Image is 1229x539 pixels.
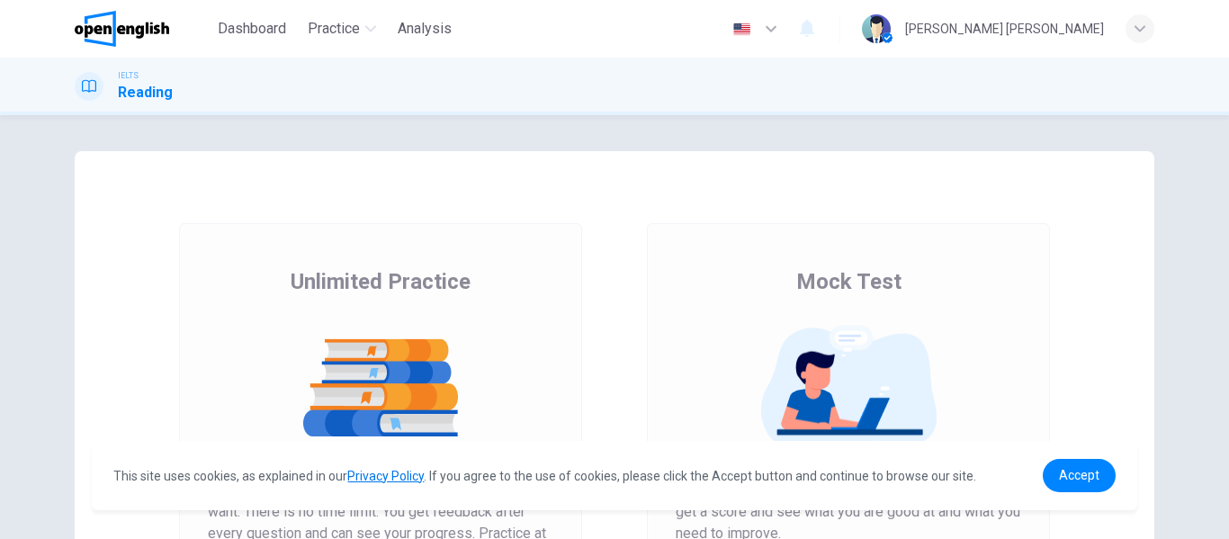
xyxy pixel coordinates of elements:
[1043,459,1116,492] a: dismiss cookie message
[390,13,459,45] button: Analysis
[291,267,471,296] span: Unlimited Practice
[862,14,891,43] img: Profile picture
[218,18,286,40] span: Dashboard
[211,13,293,45] button: Dashboard
[308,18,360,40] span: Practice
[75,11,211,47] a: OpenEnglish logo
[113,469,976,483] span: This site uses cookies, as explained in our . If you agree to the use of cookies, please click th...
[347,469,424,483] a: Privacy Policy
[118,82,173,103] h1: Reading
[92,441,1136,510] div: cookieconsent
[301,13,383,45] button: Practice
[731,22,753,36] img: en
[398,18,452,40] span: Analysis
[1059,468,1099,482] span: Accept
[905,18,1104,40] div: [PERSON_NAME] [PERSON_NAME]
[75,11,169,47] img: OpenEnglish logo
[118,69,139,82] span: IELTS
[796,267,902,296] span: Mock Test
